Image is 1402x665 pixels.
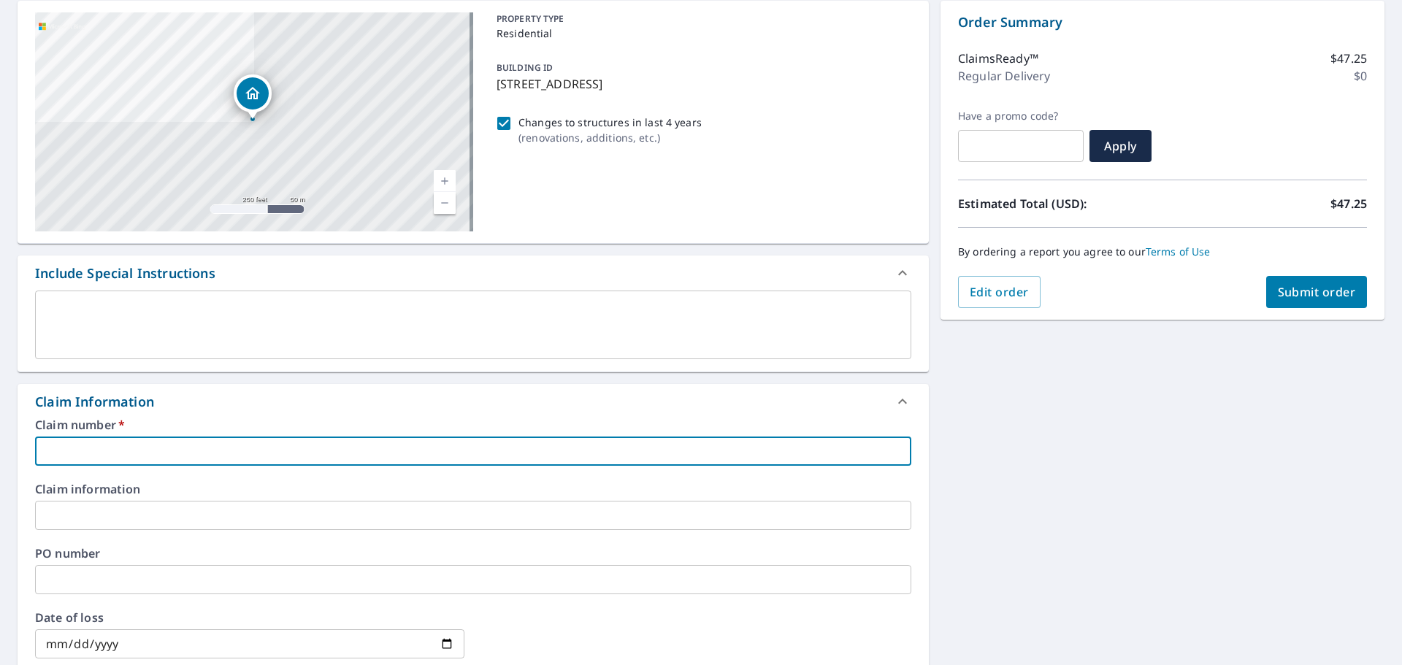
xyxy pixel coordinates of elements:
p: ClaimsReady™ [958,50,1038,67]
label: Claim number [35,419,911,431]
p: $0 [1354,67,1367,85]
p: ( renovations, additions, etc. ) [518,130,702,145]
button: Apply [1089,130,1152,162]
p: Changes to structures in last 4 years [518,115,702,130]
label: Claim information [35,483,911,495]
button: Submit order [1266,276,1368,308]
label: Have a promo code? [958,109,1084,123]
button: Edit order [958,276,1041,308]
p: $47.25 [1330,50,1367,67]
span: Edit order [970,284,1029,300]
div: Claim Information [35,392,154,412]
div: Include Special Instructions [35,264,215,283]
p: $47.25 [1330,195,1367,212]
p: Estimated Total (USD): [958,195,1162,212]
a: Terms of Use [1146,245,1211,258]
div: Claim Information [18,384,929,419]
span: Apply [1101,138,1140,154]
p: By ordering a report you agree to our [958,245,1367,258]
p: Residential [497,26,905,41]
a: Current Level 17, Zoom In [434,170,456,192]
a: Current Level 17, Zoom Out [434,192,456,214]
p: PROPERTY TYPE [497,12,905,26]
p: Order Summary [958,12,1367,32]
div: Include Special Instructions [18,255,929,291]
div: Dropped pin, building 1, Residential property, 3412 N Preston Lakes Dr Celina, TX 75009 [234,74,272,120]
label: Date of loss [35,612,464,623]
label: PO number [35,547,911,559]
p: [STREET_ADDRESS] [497,75,905,93]
span: Submit order [1278,284,1356,300]
p: BUILDING ID [497,61,553,74]
p: Regular Delivery [958,67,1050,85]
